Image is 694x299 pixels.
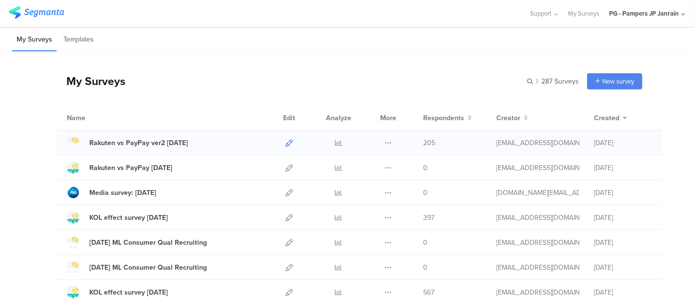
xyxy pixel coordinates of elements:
div: Rakuten vs PayPay Aug25 [89,163,172,173]
div: Rakuten vs PayPay ver2 Aug25 [89,138,188,148]
span: 567 [423,287,434,298]
div: saito.s.2@pg.com [496,163,579,173]
span: | [535,76,539,86]
div: KOL effect survey Aug 25 [89,213,168,223]
span: 0 [423,262,428,273]
a: Media survey: [DATE] [67,186,156,199]
span: Support [531,9,552,18]
span: 205 [423,138,435,148]
div: PG - Pampers JP Janrain [609,9,679,18]
a: Rakuten vs PayPay [DATE] [67,161,172,174]
div: [DATE] [594,188,653,198]
button: Creator [496,113,528,123]
div: [DATE] [594,138,653,148]
span: 0 [423,188,428,198]
div: Name [67,113,125,123]
div: saito.s.2@pg.com [496,138,579,148]
div: [DATE] [594,287,653,298]
span: New survey [602,77,634,86]
span: 287 Surveys [541,76,579,86]
li: Templates [59,28,98,51]
div: [DATE] [594,262,653,273]
div: Jul'25 ML Consumer Qual Recruiting [89,262,207,273]
img: segmanta logo [9,6,64,19]
div: [DATE] [594,163,653,173]
button: Respondents [423,113,472,123]
a: KOL effect survey [DATE] [67,286,168,299]
span: 0 [423,237,428,248]
a: Rakuten vs PayPay ver2 [DATE] [67,136,188,149]
div: [DATE] [594,237,653,248]
div: [DATE] [594,213,653,223]
div: Analyze [324,106,353,130]
div: More [378,106,399,130]
span: Created [594,113,619,123]
div: My Surveys [57,73,125,89]
span: Respondents [423,113,464,123]
div: oki.y.2@pg.com [496,213,579,223]
div: Aug'25 ML Consumer Qual Recruiting [89,237,207,248]
span: 397 [423,213,434,223]
span: 0 [423,163,428,173]
button: Created [594,113,627,123]
span: Creator [496,113,520,123]
div: oki.y.2@pg.com [496,237,579,248]
div: Edit [279,106,300,130]
li: My Surveys [12,28,57,51]
div: saito.s.2@pg.com [496,287,579,298]
div: makimura.n@pg.com [496,262,579,273]
div: Media survey: Sep'25 [89,188,156,198]
div: KOL effect survey Jul 25 [89,287,168,298]
a: KOL effect survey [DATE] [67,211,168,224]
div: pang.jp@pg.com [496,188,579,198]
a: [DATE] ML Consumer Qual Recruiting [67,261,207,274]
a: [DATE] ML Consumer Qual Recruiting [67,236,207,249]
